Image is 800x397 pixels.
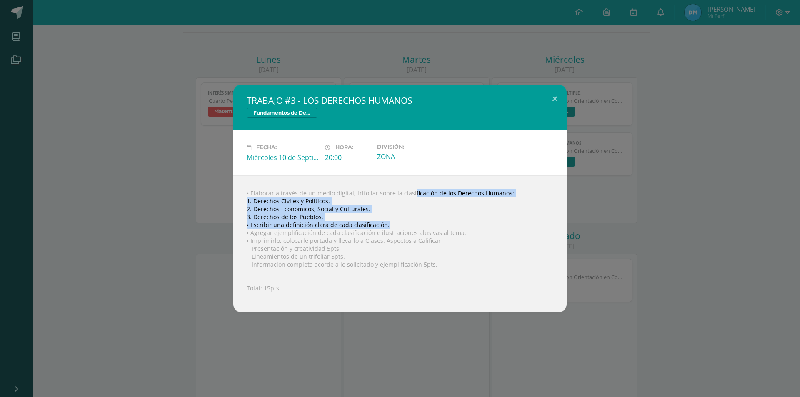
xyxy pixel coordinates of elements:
div: Miércoles 10 de Septiembre [247,153,318,162]
span: Fecha: [256,145,277,151]
h2: TRABAJO #3 - LOS DERECHOS HUMANOS [247,95,553,106]
div: ZONA [377,152,449,161]
span: Fundamentos de Derecho [247,108,317,118]
label: División: [377,144,449,150]
span: Hora: [335,145,353,151]
div: • Elaborar a través de un medio digital, trifoliar sobre la clasificación de los Derechos Humanos... [233,175,567,312]
button: Close (Esc) [543,85,567,113]
div: 20:00 [325,153,370,162]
